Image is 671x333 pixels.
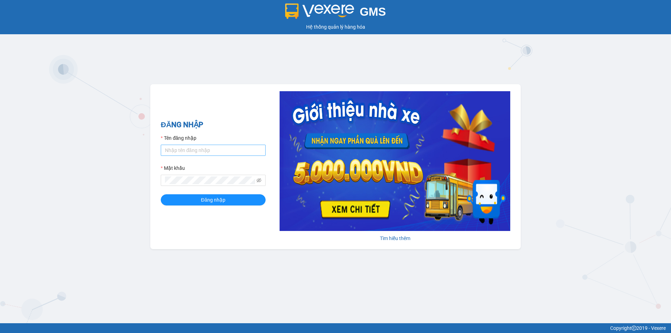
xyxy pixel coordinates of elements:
span: GMS [360,5,386,18]
div: Hệ thống quản lý hàng hóa [2,23,669,31]
a: GMS [285,10,386,16]
button: Đăng nhập [161,194,266,205]
h2: ĐĂNG NHẬP [161,119,266,131]
img: logo 2 [285,3,354,19]
span: eye-invisible [257,178,261,183]
div: Copyright 2019 - Vexere [5,324,666,332]
label: Mật khẩu [161,164,185,172]
input: Tên đăng nhập [161,145,266,156]
img: banner-0 [280,91,510,231]
span: Đăng nhập [201,196,225,204]
label: Tên đăng nhập [161,134,196,142]
div: Tìm hiểu thêm [280,234,510,242]
span: copyright [632,326,636,331]
input: Mật khẩu [165,176,255,184]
